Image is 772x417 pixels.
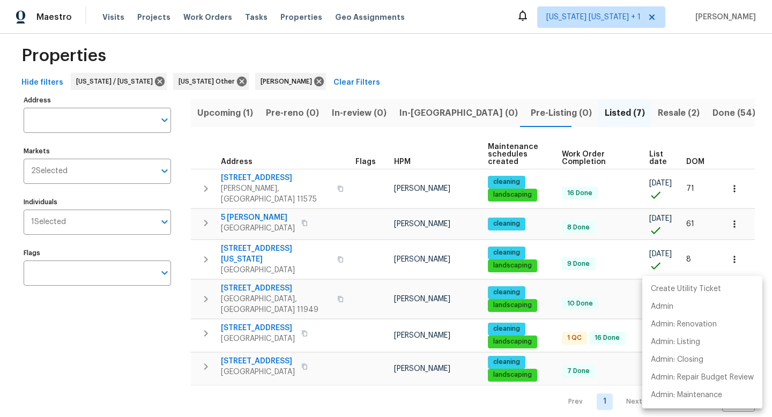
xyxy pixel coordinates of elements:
[651,319,717,330] p: Admin: Renovation
[651,390,722,401] p: Admin: Maintenance
[651,337,700,348] p: Admin: Listing
[651,354,703,366] p: Admin: Closing
[651,301,673,312] p: Admin
[651,284,721,295] p: Create Utility Ticket
[651,372,754,383] p: Admin: Repair Budget Review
